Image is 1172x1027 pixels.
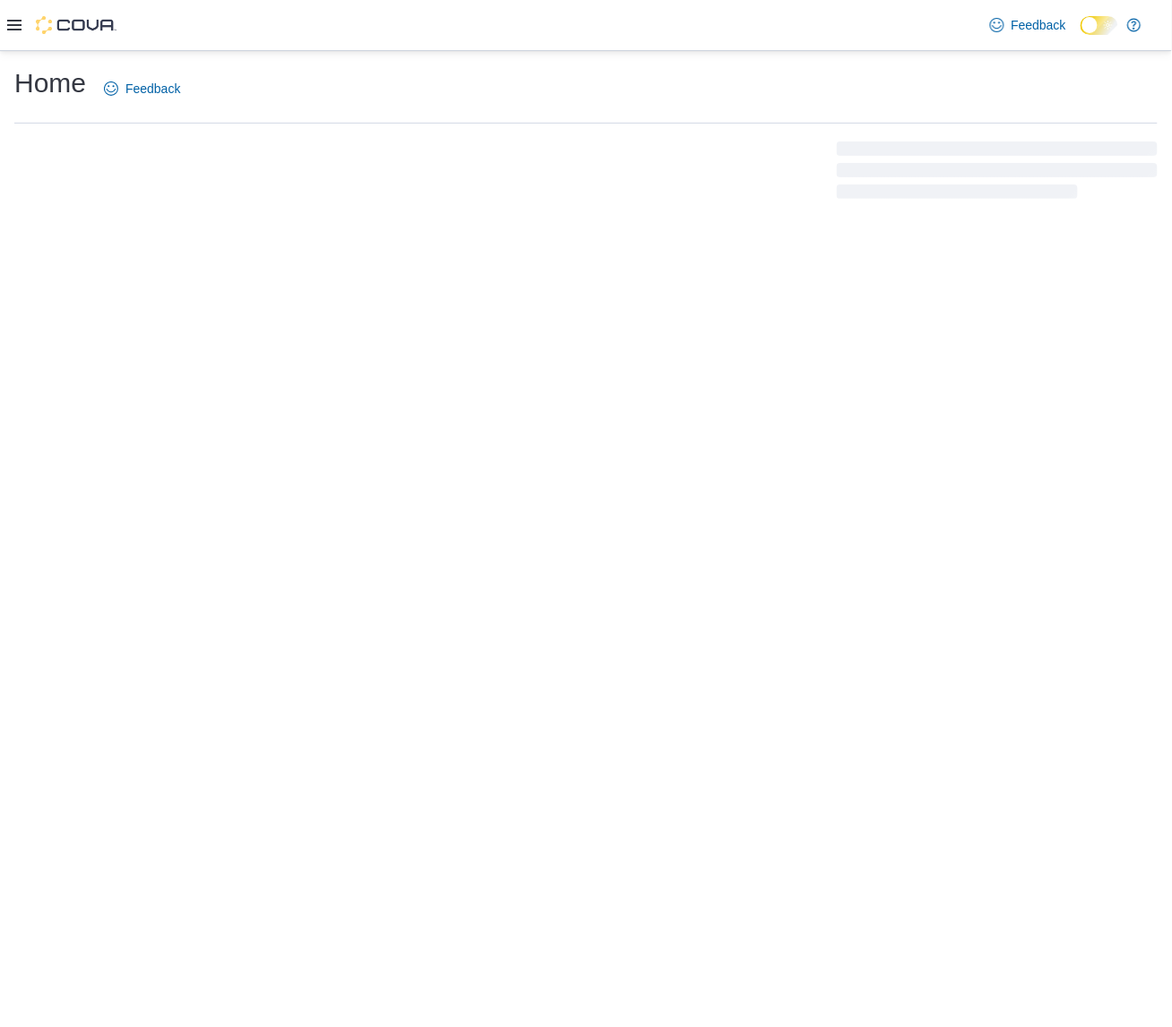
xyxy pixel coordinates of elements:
span: Dark Mode [1081,35,1082,36]
a: Feedback [97,71,187,107]
span: Loading [837,145,1158,202]
span: Feedback [125,80,180,98]
a: Feedback [983,7,1073,43]
span: Feedback [1012,16,1066,34]
h1: Home [14,65,86,101]
input: Dark Mode [1081,16,1118,35]
img: Cova [36,16,116,34]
